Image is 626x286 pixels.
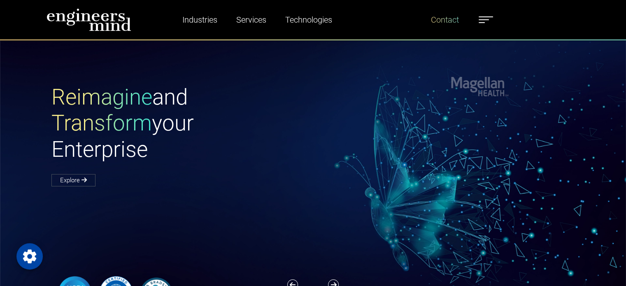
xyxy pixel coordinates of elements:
a: Industries [179,10,221,29]
span: Transform [51,110,152,136]
span: Reimagine [51,84,152,110]
h1: and your Enterprise [51,84,313,163]
img: logo [47,8,131,31]
a: Contact [428,10,462,29]
a: Explore [51,174,95,186]
a: Services [233,10,270,29]
a: Technologies [282,10,335,29]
